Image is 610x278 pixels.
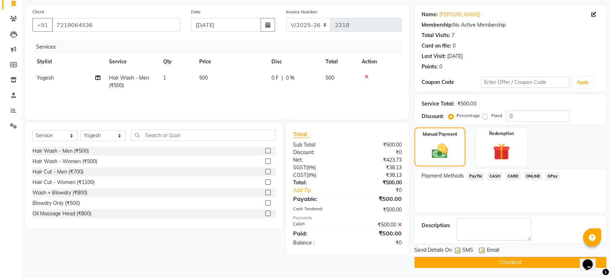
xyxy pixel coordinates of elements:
div: Hair Cut - Men (₹700) [32,168,83,176]
div: ₹500.00 [348,206,408,214]
div: ₹423.73 [348,156,408,164]
div: No Active Membership [422,21,599,29]
div: Wash + Blowdry (₹800) [32,189,87,197]
span: 1 [163,75,166,81]
th: Total [321,54,357,70]
label: Date [191,9,201,15]
div: Payments [293,215,402,221]
div: ₹500.00 [348,221,408,229]
div: Points: [422,63,438,71]
div: Coupon Code [422,79,481,86]
th: Disc [267,54,321,70]
span: CARD [505,172,521,180]
span: Payment Methods [422,172,464,180]
div: Payable: [288,194,348,203]
div: CASH [288,221,348,229]
div: Oil Massage Head (₹800) [32,210,91,218]
div: Balance : [288,239,348,247]
span: CASH [487,172,502,180]
div: Paid: [288,229,348,238]
th: Action [357,54,402,70]
input: Search or Scan [131,130,276,141]
span: 500 [199,75,208,81]
a: Add Tip [288,187,357,194]
div: Name: [422,11,438,18]
span: 500 [326,75,334,81]
span: ONLINE [524,172,543,180]
span: | [282,74,283,82]
th: Stylist [32,54,105,70]
div: ₹0 [348,149,408,156]
span: 9% [308,172,315,178]
div: ₹500.00 [348,179,408,187]
span: CGST [293,172,306,178]
span: SMS [462,246,473,255]
div: 7 [452,32,454,39]
div: ₹500.00 [348,229,408,238]
div: ₹38.13 [348,164,408,171]
button: Apply [572,77,593,88]
span: SGST [293,164,306,171]
div: Service Total: [422,100,454,108]
div: Sub Total: [288,141,348,149]
label: Redemption [489,130,514,137]
span: Email [487,246,499,255]
span: 0 F [271,74,279,82]
div: Total Visits: [422,32,450,39]
div: Hair Wash - Women (₹500) [32,158,97,165]
a: [PERSON_NAME] [439,11,480,18]
div: ₹500.00 [348,141,408,149]
span: Total [293,130,310,138]
img: _gift.svg [488,141,515,162]
label: Percentage [457,112,480,119]
span: Yogesh [37,75,54,81]
div: ( ) [288,164,348,171]
div: Description: [422,222,450,229]
div: Hair Wash - Men (₹500) [32,147,89,155]
label: Invoice Number [286,9,317,15]
div: Card on file: [422,42,451,50]
label: Client [32,9,44,15]
div: ( ) [288,171,348,179]
input: Search by Name/Mobile/Email/Code [52,18,180,32]
th: Qty [159,54,195,70]
th: Price [195,54,267,70]
div: ₹500.00 [348,194,408,203]
div: Blowdry Only (₹500) [32,199,80,207]
span: Hair Wash - Men (₹500) [109,75,149,89]
button: Checkout [414,257,606,268]
div: Services [33,40,407,54]
th: Service [105,54,159,70]
div: ₹0 [357,187,407,194]
div: Total: [288,179,348,187]
div: 0 [439,63,442,71]
span: PayTM [467,172,484,180]
div: 0 [453,42,456,50]
button: +91 [32,18,53,32]
span: Send Details On [414,246,452,255]
div: Last Visit: [422,53,446,60]
div: Net: [288,156,348,164]
label: Manual Payment [423,131,457,138]
div: ₹500.00 [457,100,476,108]
div: Cash Tendered: [288,206,348,214]
div: [DATE] [447,53,463,60]
span: 0 % [286,74,295,82]
span: GPay [545,172,560,180]
span: 9% [308,165,314,170]
div: Hair Cut - Women (₹1100) [32,179,95,186]
div: ₹0 [348,239,408,247]
div: Discount: [288,149,348,156]
input: Enter Offer / Coupon Code [481,77,570,88]
div: Membership: [422,21,453,29]
img: _cash.svg [427,142,453,160]
div: Discount: [422,113,444,120]
label: Fixed [491,112,502,119]
iframe: chat widget [580,249,603,271]
div: ₹38.13 [348,171,408,179]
